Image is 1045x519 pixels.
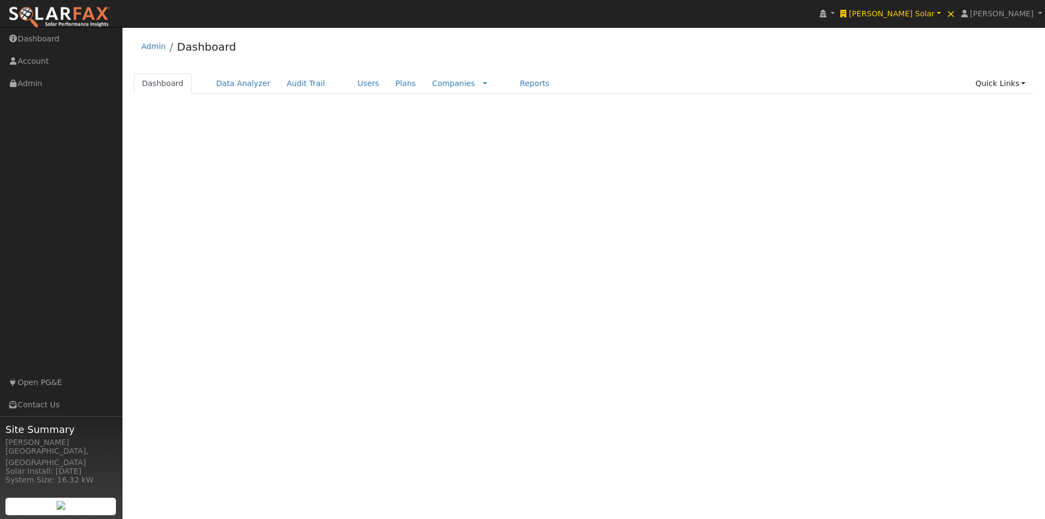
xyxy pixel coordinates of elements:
div: Solar Install: [DATE] [5,466,116,477]
div: [PERSON_NAME] [5,437,116,448]
img: SolarFax [8,6,110,29]
a: Dashboard [134,74,192,94]
div: [GEOGRAPHIC_DATA], [GEOGRAPHIC_DATA] [5,445,116,468]
a: Audit Trail [279,74,333,94]
span: Site Summary [5,422,116,437]
a: Reports [512,74,557,94]
a: Companies [432,79,475,88]
a: Admin [142,42,166,51]
span: [PERSON_NAME] Solar [849,9,935,18]
img: retrieve [57,501,65,510]
a: Dashboard [177,40,236,53]
span: [PERSON_NAME] [970,9,1034,18]
a: Quick Links [967,74,1034,94]
span: × [946,7,956,20]
a: Data Analyzer [208,74,279,94]
a: Plans [388,74,424,94]
a: Users [349,74,388,94]
div: System Size: 16.32 kW [5,474,116,486]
